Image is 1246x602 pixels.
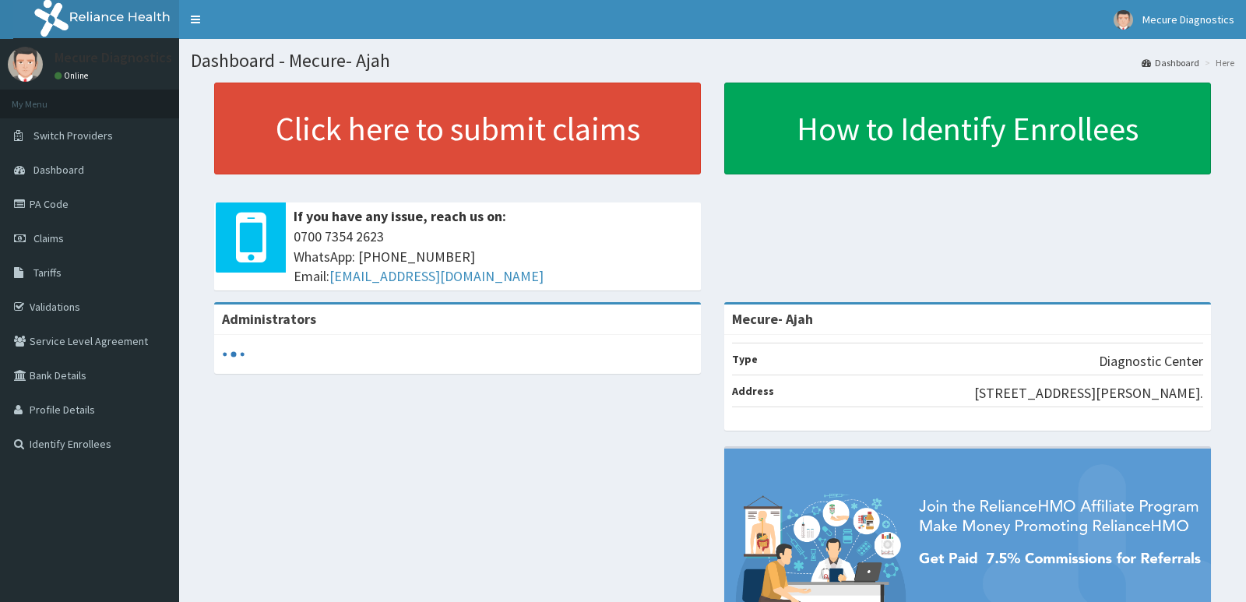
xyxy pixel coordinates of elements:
[214,83,701,174] a: Click here to submit claims
[732,352,758,366] b: Type
[294,227,693,287] span: 0700 7354 2623 WhatsApp: [PHONE_NUMBER] Email:
[222,343,245,366] svg: audio-loading
[732,384,774,398] b: Address
[1114,10,1133,30] img: User Image
[55,51,172,65] p: Mecure Diagnostics
[191,51,1234,71] h1: Dashboard - Mecure- Ajah
[33,231,64,245] span: Claims
[33,128,113,143] span: Switch Providers
[1201,56,1234,69] li: Here
[732,310,813,328] strong: Mecure- Ajah
[33,163,84,177] span: Dashboard
[329,267,544,285] a: [EMAIL_ADDRESS][DOMAIN_NAME]
[55,70,92,81] a: Online
[294,207,506,225] b: If you have any issue, reach us on:
[33,266,62,280] span: Tariffs
[222,310,316,328] b: Administrators
[974,383,1203,403] p: [STREET_ADDRESS][PERSON_NAME].
[1142,56,1199,69] a: Dashboard
[8,47,43,82] img: User Image
[1099,351,1203,371] p: Diagnostic Center
[1142,12,1234,26] span: Mecure Diagnostics
[724,83,1211,174] a: How to Identify Enrollees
